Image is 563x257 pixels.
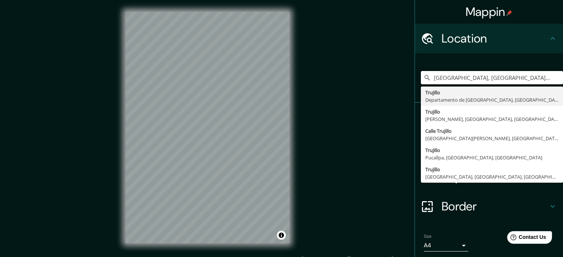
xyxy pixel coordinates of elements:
[425,127,559,135] div: Calle Trujillo
[415,132,563,162] div: Style
[442,31,548,46] h4: Location
[415,192,563,221] div: Border
[425,96,559,104] div: Departamento de [GEOGRAPHIC_DATA], [GEOGRAPHIC_DATA]
[442,199,548,214] h4: Border
[497,228,555,249] iframe: Help widget launcher
[424,240,468,251] div: A4
[425,108,559,115] div: Trujillo
[415,103,563,132] div: Pins
[277,231,286,240] button: Toggle attribution
[421,71,563,84] input: Pick your city or area
[506,10,512,16] img: pin-icon.png
[442,169,548,184] h4: Layout
[425,166,559,173] div: Trujillo
[424,233,432,240] label: Size
[415,162,563,192] div: Layout
[425,173,559,180] div: [GEOGRAPHIC_DATA], [GEOGRAPHIC_DATA], [GEOGRAPHIC_DATA]
[425,89,559,96] div: Trujillo
[466,4,513,19] h4: Mappin
[425,135,559,142] div: [GEOGRAPHIC_DATA][PERSON_NAME], [GEOGRAPHIC_DATA], [GEOGRAPHIC_DATA]
[425,146,559,154] div: Trujillo
[125,12,289,243] canvas: Map
[425,115,559,123] div: [PERSON_NAME], [GEOGRAPHIC_DATA], [GEOGRAPHIC_DATA]
[415,24,563,53] div: Location
[425,154,559,161] div: Pucallpa, [GEOGRAPHIC_DATA], [GEOGRAPHIC_DATA]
